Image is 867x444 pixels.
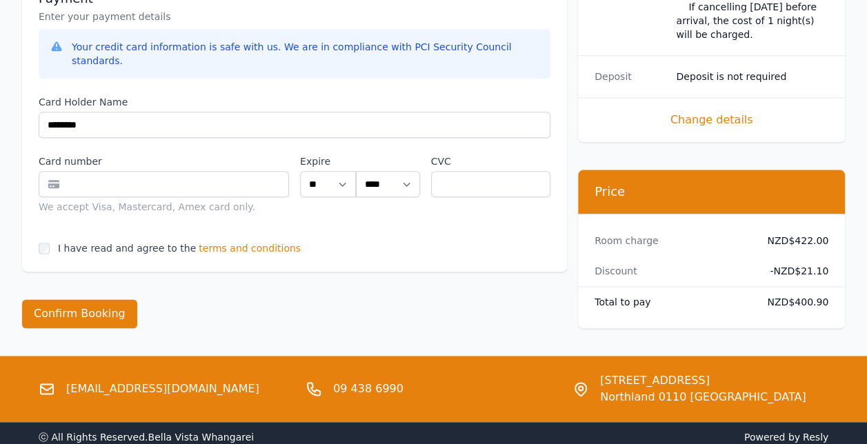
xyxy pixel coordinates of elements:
[600,372,806,389] span: [STREET_ADDRESS]
[431,154,551,168] label: CVC
[300,154,356,168] label: Expire
[72,40,539,68] div: Your credit card information is safe with us. We are in compliance with PCI Security Council stan...
[595,70,665,83] dt: Deposit
[595,183,828,200] h3: Price
[595,264,747,278] dt: Discount
[39,432,254,443] span: ⓒ All Rights Reserved. Bella Vista Whangarei
[758,234,828,248] dd: NZD$422.00
[595,295,747,309] dt: Total to pay
[676,70,828,83] dd: Deposit is not required
[39,10,550,23] p: Enter your payment details
[22,299,137,328] button: Confirm Booking
[58,243,196,254] label: I have read and agree to the
[595,112,828,128] span: Change details
[595,234,747,248] dt: Room charge
[39,154,289,168] label: Card number
[66,381,259,397] a: [EMAIL_ADDRESS][DOMAIN_NAME]
[803,432,828,443] a: Resly
[600,389,806,405] span: Northland 0110 [GEOGRAPHIC_DATA]
[356,154,419,168] label: .
[758,295,828,309] dd: NZD$400.90
[758,264,828,278] dd: - NZD$21.10
[199,241,301,255] span: terms and conditions
[333,381,403,397] a: 09 438 6990
[39,95,550,109] label: Card Holder Name
[39,200,289,214] div: We accept Visa, Mastercard, Amex card only.
[439,430,829,444] span: Powered by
